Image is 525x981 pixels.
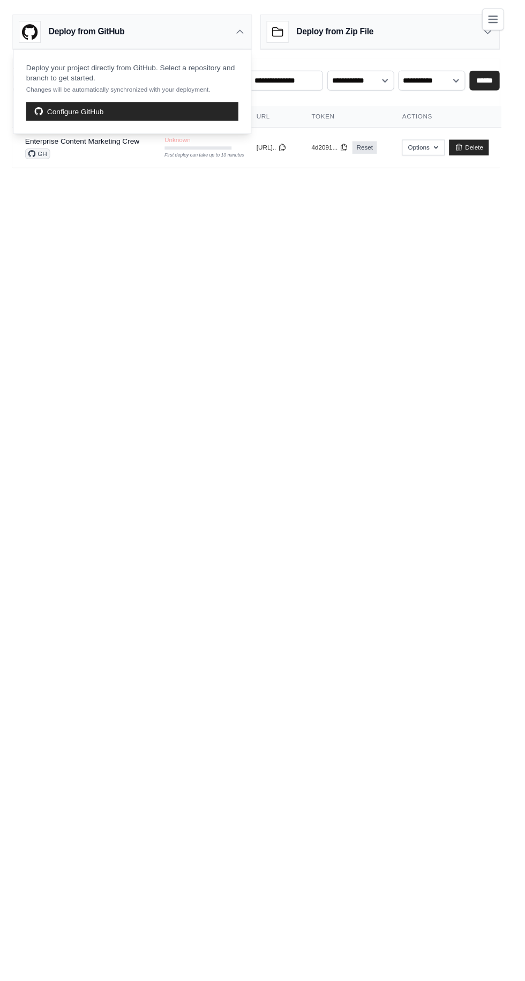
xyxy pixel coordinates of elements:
[361,145,386,158] a: Reset
[20,22,41,43] img: GitHub Logo
[26,152,51,163] span: GH
[13,75,245,96] p: Manage and monitor your active crew automations from this dashboard.
[250,109,306,131] th: URL
[399,109,514,131] th: Actions
[319,147,357,155] button: 4d2091...
[27,105,244,124] a: Configure GitHub
[13,60,245,75] h2: Automations Live
[471,930,525,981] div: Widget de chat
[27,87,244,96] p: Changes will be automatically synchronized with your deployment.
[306,109,399,131] th: Token
[26,140,143,149] a: Enterprise Content Marketing Crew
[13,109,156,131] th: Crew
[412,143,455,159] button: Options
[471,930,525,981] iframe: Chat Widget
[460,143,501,159] a: Delete
[304,26,382,39] h3: Deploy from Zip File
[169,139,196,148] span: Unknown
[27,64,244,85] p: Deploy your project directly from GitHub. Select a repository and branch to get started.
[50,26,127,39] h3: Deploy from GitHub
[494,9,516,31] button: Toggle navigation
[169,155,237,163] div: First deploy can take up to 10 minutes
